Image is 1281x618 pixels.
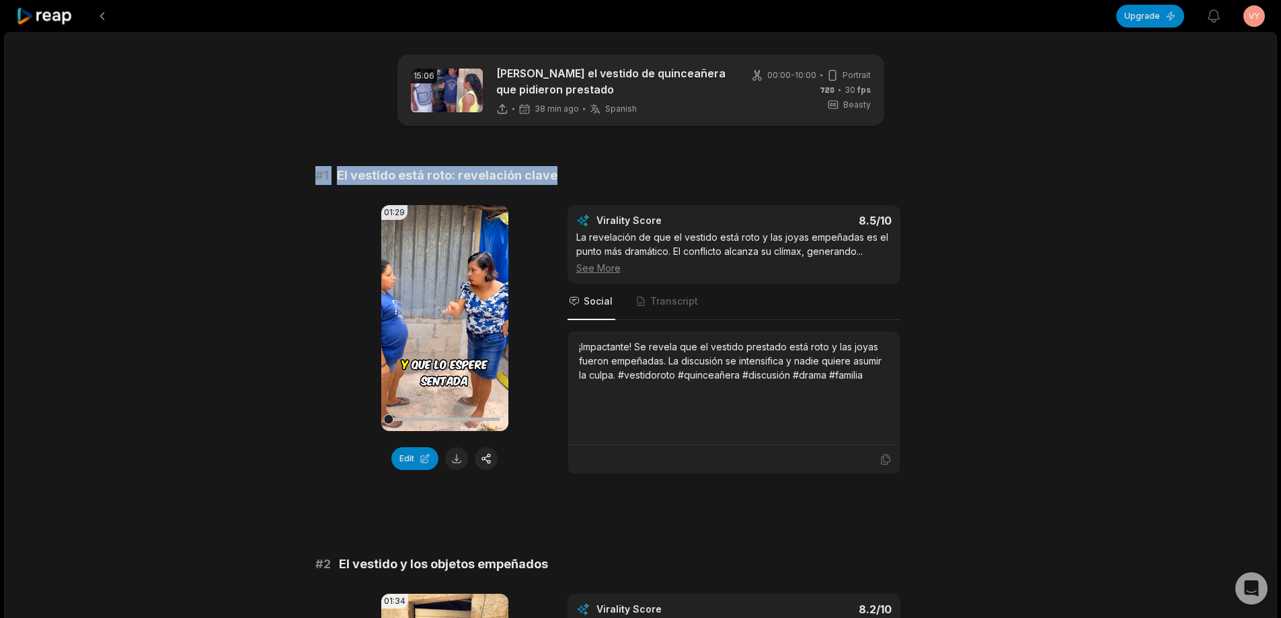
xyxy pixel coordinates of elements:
[857,85,871,95] span: fps
[496,65,728,98] p: [PERSON_NAME] el vestido de quinceañera que pidieron prestado
[747,214,892,227] div: 8.5 /10
[1116,5,1184,28] button: Upgrade
[339,555,548,574] span: El vestido y los objetos empeñados
[1235,572,1268,605] div: Open Intercom Messenger
[535,104,579,114] span: 38 min ago
[579,340,889,382] div: ¡Impactante! Se revela que el vestido prestado está roto y las joyas fueron empeñadas. La discusi...
[391,447,438,470] button: Edit
[568,284,900,320] nav: Tabs
[596,603,741,616] div: Virality Score
[605,104,637,114] span: Spanish
[381,205,508,431] video: Your browser does not support mp4 format.
[337,166,557,185] span: El vestido está roto: revelación clave
[315,166,329,185] span: # 1
[584,295,613,308] span: Social
[576,230,892,275] div: La revelación de que el vestido está roto y las joyas empeñadas es el punto más dramático. El con...
[411,69,437,83] div: 15:06
[315,555,331,574] span: # 2
[843,99,871,111] span: Beasty
[767,69,816,81] span: 00:00 - 10:00
[596,214,741,227] div: Virality Score
[843,69,871,81] span: Portrait
[650,295,698,308] span: Transcript
[747,603,892,616] div: 8.2 /10
[576,261,892,275] div: See More
[845,84,871,96] span: 30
